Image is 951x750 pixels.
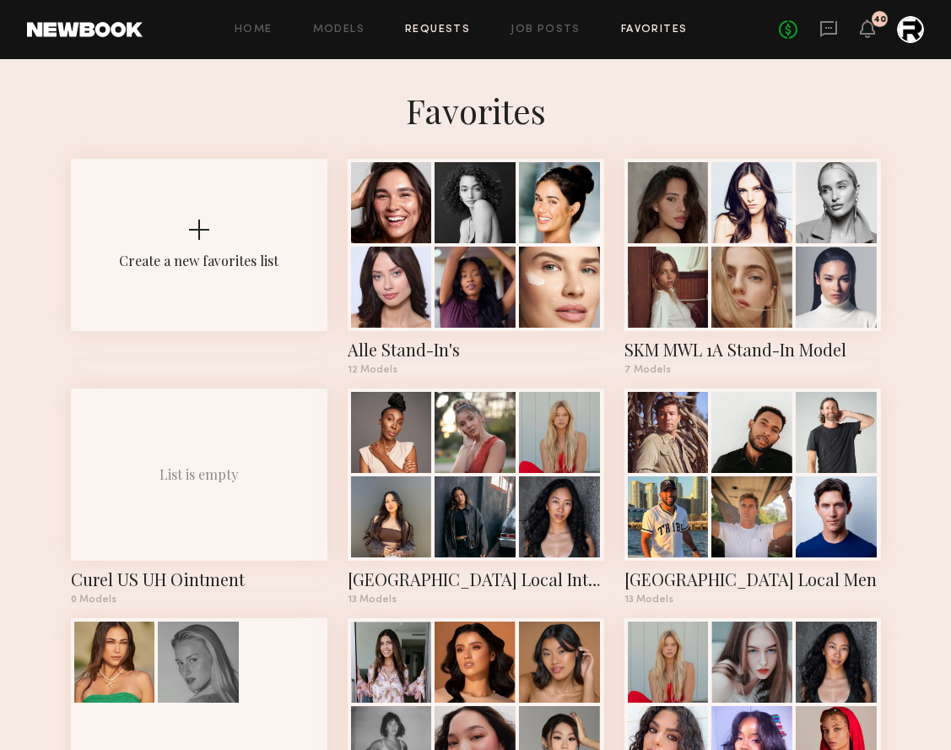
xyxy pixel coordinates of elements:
[71,595,327,605] div: 0 Models
[235,24,273,35] a: Home
[159,465,239,483] div: List is empty
[71,159,327,389] button: Create a new favorites list
[624,365,881,375] div: 7 Models
[348,595,604,605] div: 13 Models
[405,24,470,35] a: Requests
[348,568,604,591] div: San Diego Local Internal Only
[624,159,881,375] a: SKM MWL 1A Stand-In Model7 Models
[624,568,881,591] div: San Diego Local Men
[119,252,278,269] div: Create a new favorites list
[624,338,881,361] div: SKM MWL 1A Stand-In Model
[348,159,604,375] a: Alle Stand-In's12 Models
[71,389,327,605] a: List is emptyCurel US UH Ointment0 Models
[313,24,365,35] a: Models
[624,389,881,605] a: [GEOGRAPHIC_DATA] Local Men13 Models
[348,365,604,375] div: 12 Models
[511,24,581,35] a: Job Posts
[873,15,886,24] div: 40
[348,389,604,605] a: [GEOGRAPHIC_DATA] Local Internal Only13 Models
[624,595,881,605] div: 13 Models
[71,568,327,591] div: Curel US UH Ointment
[348,338,604,361] div: Alle Stand-In's
[621,24,688,35] a: Favorites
